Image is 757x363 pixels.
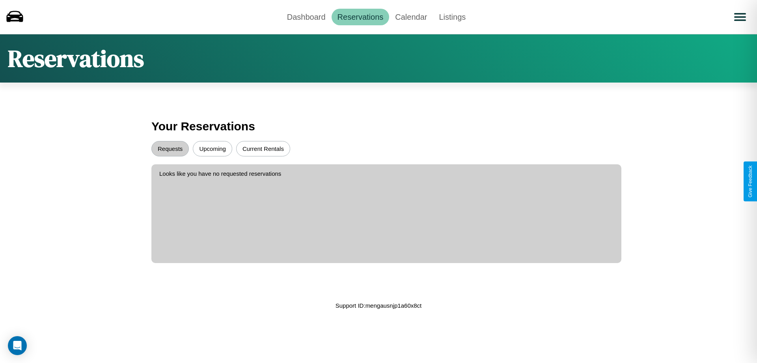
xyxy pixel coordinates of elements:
[281,9,332,25] a: Dashboard
[236,141,290,156] button: Current Rentals
[729,6,751,28] button: Open menu
[151,116,606,137] h3: Your Reservations
[433,9,472,25] a: Listings
[193,141,232,156] button: Upcoming
[332,9,390,25] a: Reservations
[748,166,753,197] div: Give Feedback
[159,168,613,179] p: Looks like you have no requested reservations
[8,42,144,75] h1: Reservations
[336,300,421,311] p: Support ID: mengausnjp1a60x8ct
[389,9,433,25] a: Calendar
[8,336,27,355] div: Open Intercom Messenger
[151,141,189,156] button: Requests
